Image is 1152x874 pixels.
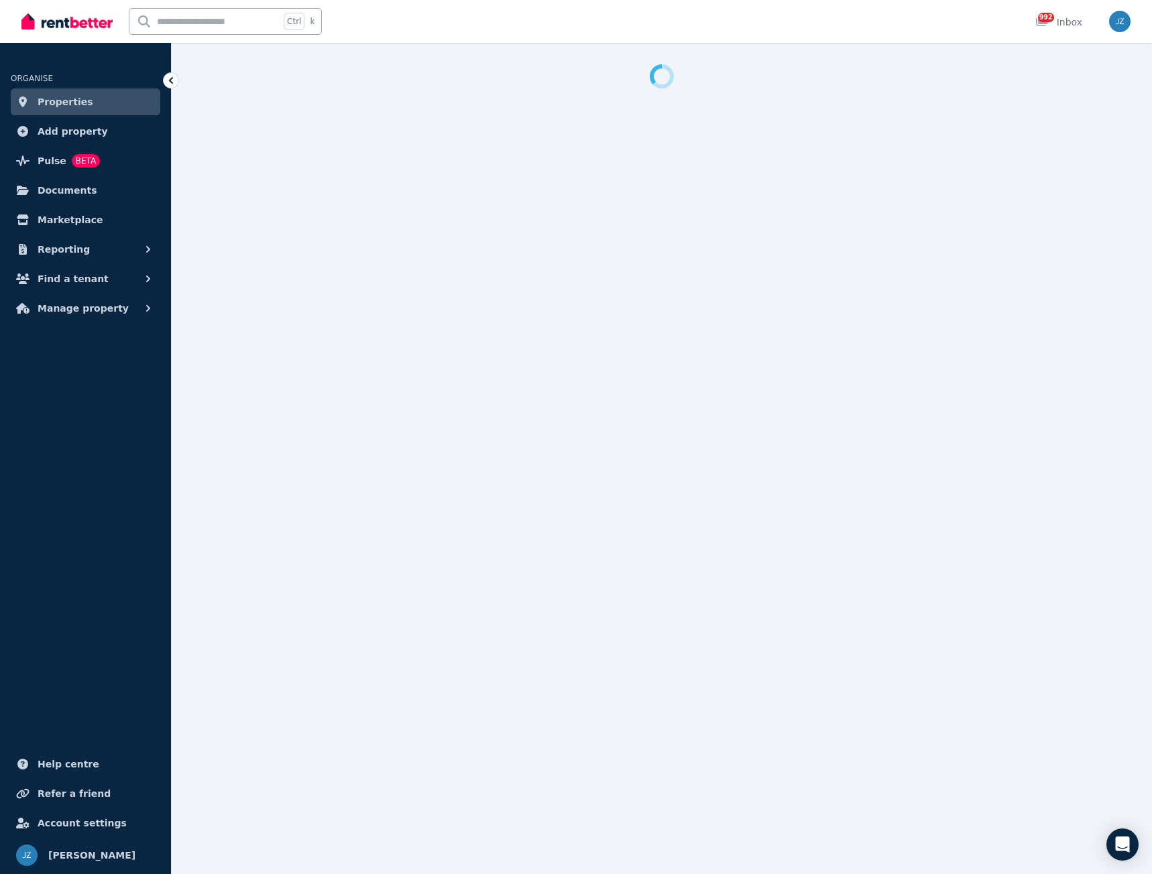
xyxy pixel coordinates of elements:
[38,94,93,110] span: Properties
[11,810,160,836] a: Account settings
[38,300,129,316] span: Manage property
[38,212,103,228] span: Marketplace
[1109,11,1131,32] img: Jing Zhao
[310,16,314,27] span: k
[38,241,90,257] span: Reporting
[11,236,160,263] button: Reporting
[11,780,160,807] a: Refer a friend
[11,74,53,83] span: ORGANISE
[11,88,160,115] a: Properties
[38,786,111,802] span: Refer a friend
[38,756,99,772] span: Help centre
[38,271,109,287] span: Find a tenant
[38,815,127,831] span: Account settings
[11,751,160,777] a: Help centre
[38,123,108,139] span: Add property
[11,147,160,174] a: PulseBETA
[284,13,304,30] span: Ctrl
[1106,828,1139,861] div: Open Intercom Messenger
[16,845,38,866] img: Jing Zhao
[48,847,135,863] span: [PERSON_NAME]
[11,265,160,292] button: Find a tenant
[11,295,160,322] button: Manage property
[1038,13,1054,22] span: 992
[11,118,160,145] a: Add property
[1035,15,1082,29] div: Inbox
[38,182,97,198] span: Documents
[38,153,66,169] span: Pulse
[21,11,113,32] img: RentBetter
[11,206,160,233] a: Marketplace
[11,177,160,204] a: Documents
[72,154,100,168] span: BETA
